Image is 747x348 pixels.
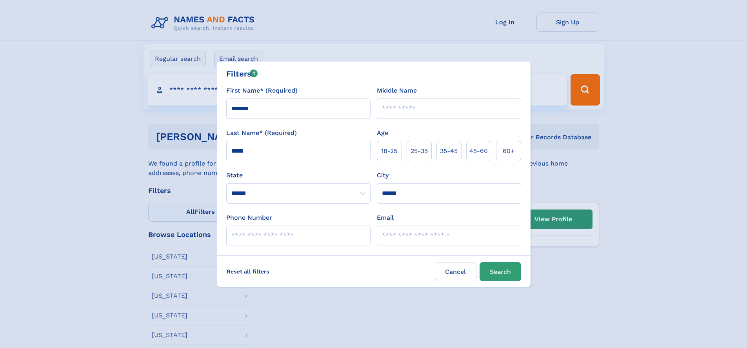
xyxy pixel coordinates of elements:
label: Phone Number [226,213,272,222]
label: State [226,171,371,180]
span: 45‑60 [469,146,488,156]
label: Age [377,128,388,138]
label: Last Name* (Required) [226,128,297,138]
label: Cancel [435,262,476,281]
span: 18‑25 [381,146,397,156]
label: Middle Name [377,86,417,95]
button: Search [480,262,521,281]
span: 60+ [503,146,514,156]
span: 25‑35 [411,146,428,156]
label: First Name* (Required) [226,86,298,95]
label: Email [377,213,394,222]
label: City [377,171,389,180]
label: Reset all filters [222,262,274,281]
span: 35‑45 [440,146,458,156]
div: Filters [226,68,258,80]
